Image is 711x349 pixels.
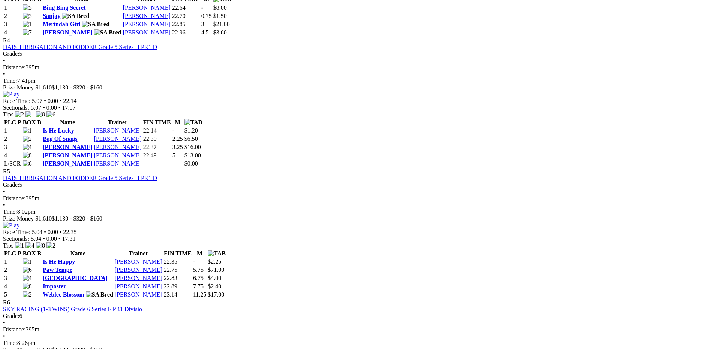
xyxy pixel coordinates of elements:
[3,84,708,91] div: Prize Money $1,610
[43,236,45,242] span: •
[3,209,17,215] span: Time:
[172,127,174,134] text: -
[63,98,77,104] span: 22.14
[3,326,708,333] div: 395m
[172,29,200,36] td: 22.96
[23,144,32,151] img: 4
[163,258,192,265] td: 22.35
[115,258,162,265] a: [PERSON_NAME]
[82,21,109,28] img: SA Bred
[193,250,207,257] th: M
[208,275,221,281] span: $4.00
[115,283,162,289] a: [PERSON_NAME]
[23,258,32,265] img: 1
[4,283,22,290] td: 4
[23,127,32,134] img: 1
[193,283,204,289] text: 7.75
[23,160,32,167] img: 6
[3,111,13,118] span: Tips
[193,275,204,281] text: 6.75
[43,267,72,273] a: Paw Tempe
[143,143,171,151] td: 22.37
[23,13,32,19] img: 3
[94,29,121,36] img: SA Bred
[3,236,29,242] span: Sectionals:
[3,215,708,222] div: Prize Money $1,610
[143,152,171,159] td: 22.49
[94,152,142,158] a: [PERSON_NAME]
[184,136,198,142] span: $6.50
[163,274,192,282] td: 22.83
[115,267,162,273] a: [PERSON_NAME]
[184,119,202,126] img: TAB
[31,236,41,242] span: 5.04
[3,195,708,202] div: 395m
[32,229,42,235] span: 5.04
[208,267,224,273] span: $71.00
[4,4,22,12] td: 1
[3,319,5,326] span: •
[172,119,183,126] th: M
[23,136,32,142] img: 2
[213,13,227,19] span: $1.50
[94,119,142,126] th: Trainer
[94,127,142,134] a: [PERSON_NAME]
[3,182,708,188] div: 5
[201,13,212,19] text: 0.75
[43,258,75,265] a: Is He Happy
[43,291,84,298] a: Weblec Blossom
[213,29,227,36] span: $3.60
[3,51,19,57] span: Grade:
[3,242,13,249] span: Tips
[48,98,58,104] span: 0.00
[23,291,32,298] img: 2
[58,236,61,242] span: •
[43,144,92,150] a: [PERSON_NAME]
[3,195,25,201] span: Distance:
[4,258,22,265] td: 1
[4,152,22,159] td: 4
[32,98,42,104] span: 5.07
[4,135,22,143] td: 2
[23,29,32,36] img: 7
[62,13,89,19] img: SA Bred
[3,326,25,333] span: Distance:
[23,275,32,282] img: 4
[193,258,195,265] text: -
[172,12,200,20] td: 22.70
[123,13,171,19] a: [PERSON_NAME]
[3,91,19,98] img: Play
[37,119,41,125] span: B
[94,136,142,142] a: [PERSON_NAME]
[213,4,227,11] span: $8.00
[4,143,22,151] td: 3
[4,250,16,257] span: PLC
[3,209,708,215] div: 8:02pm
[4,21,22,28] td: 3
[114,250,163,257] th: Trainer
[201,4,203,11] text: -
[184,127,198,134] span: $1.20
[143,127,171,134] td: 22.14
[208,291,224,298] span: $17.00
[4,127,22,134] td: 1
[18,119,21,125] span: P
[184,160,198,167] span: $0.00
[172,4,200,12] td: 22.64
[46,111,55,118] img: 6
[52,84,102,91] span: $1,130 - $320 - $160
[3,175,157,181] a: DAISH IRRIGATION AND FODDER Grade 5 Series H PR1 D
[3,340,708,346] div: 8:26pm
[43,283,66,289] a: Imposter
[58,104,61,111] span: •
[43,13,60,19] a: Sanjay
[43,136,77,142] a: Bag Of Snags
[172,136,183,142] text: 2.25
[4,160,22,167] td: L/SCR
[86,291,113,298] img: SA Bred
[3,306,142,312] a: SKY RACING (1-3 WINS) Grade 6 Series F PR1 Divisio
[184,152,201,158] span: $13.00
[3,51,708,57] div: 5
[4,12,22,20] td: 2
[94,144,142,150] a: [PERSON_NAME]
